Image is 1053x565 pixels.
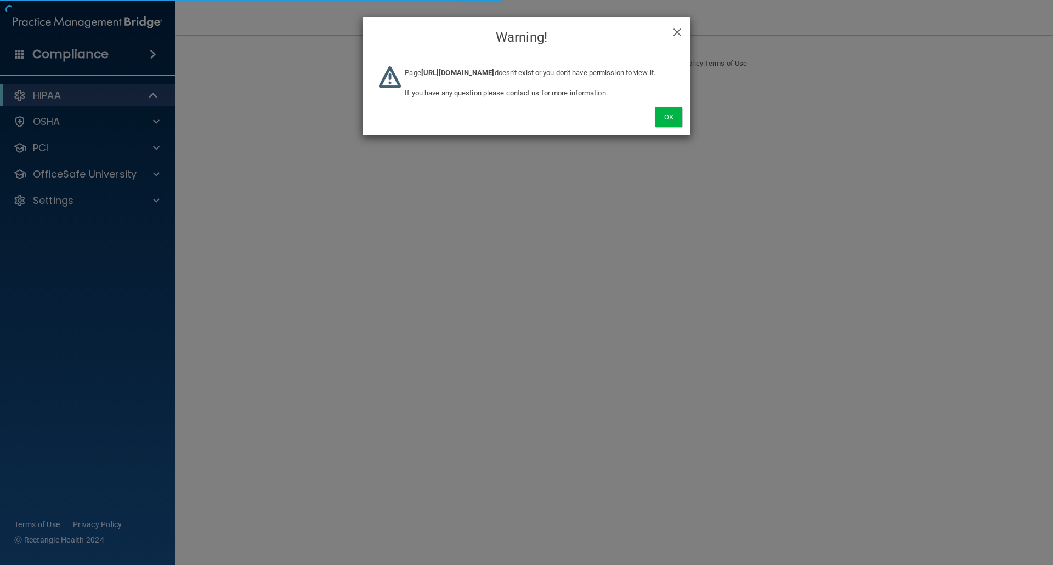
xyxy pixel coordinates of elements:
[655,107,682,127] button: Ok
[371,25,682,49] h4: Warning!
[405,87,674,100] p: If you have any question please contact us for more information.
[672,20,682,42] span: ×
[379,66,401,88] img: warning-logo.669c17dd.png
[405,66,674,79] p: Page doesn't exist or you don't have permission to view it.
[421,69,495,77] b: [URL][DOMAIN_NAME]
